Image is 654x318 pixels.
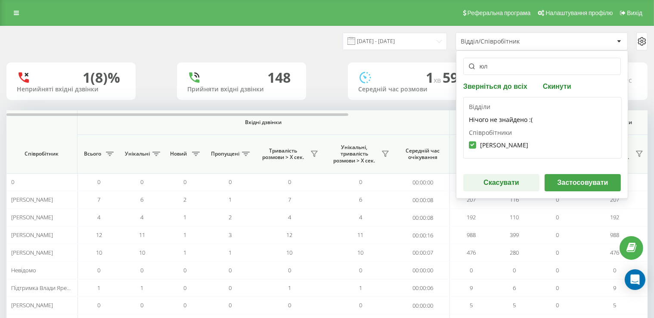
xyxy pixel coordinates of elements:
[480,141,528,149] font: [PERSON_NAME]
[139,249,145,256] font: 10
[11,249,53,256] font: [PERSON_NAME]
[141,266,144,274] font: 0
[412,284,433,292] font: 00:00:06
[556,249,559,256] font: 0
[468,9,531,16] font: Реферальна програма
[610,231,619,239] font: 988
[467,196,476,203] font: 207
[358,231,364,239] font: 11
[406,147,440,161] font: Середній час очікування
[510,249,519,256] font: 280
[184,213,187,221] font: 1
[359,284,362,292] font: 1
[359,196,362,203] font: 6
[229,196,232,203] font: 1
[359,266,362,274] font: 0
[11,266,36,274] font: Невідомо
[90,68,120,87] font: (8)%
[610,249,619,256] font: 476
[556,301,559,309] font: 0
[513,301,516,309] font: 5
[613,266,616,274] font: 0
[83,68,90,87] font: 1
[556,231,559,239] font: 0
[443,68,458,87] font: 59
[510,196,519,203] font: 116
[463,82,530,90] button: Зверніться до всіх
[17,85,99,93] font: Неприйняті вхідні дзвінки
[187,85,264,93] font: Прийняти вхідні дзвінки
[467,213,476,221] font: 192
[333,143,375,164] font: Унікальні, тривалість розмови > Х сек.
[546,9,613,16] font: Налаштування профілю
[629,75,632,85] font: с
[229,284,232,292] font: 0
[510,231,519,239] font: 399
[11,213,53,221] font: [PERSON_NAME]
[229,266,232,274] font: 0
[556,266,559,274] font: 0
[470,266,473,274] font: 0
[412,302,433,309] font: 00:00:00
[484,179,519,186] font: Скасувати
[513,266,516,274] font: 0
[358,85,428,93] font: Середній час розмови
[359,178,362,186] font: 0
[287,231,293,239] font: 12
[467,231,476,239] font: 988
[467,249,476,256] font: 476
[510,213,519,221] font: 110
[11,284,81,292] font: Підтримка Влади Ярецької
[96,231,102,239] font: 12
[184,266,187,274] font: 0
[184,249,187,256] font: 1
[613,301,616,309] font: 5
[141,284,144,292] font: 1
[211,150,239,157] font: Пропущені
[229,231,232,239] font: 3
[184,301,187,309] font: 0
[463,58,621,75] input: Пошук
[412,196,433,204] font: 00:00:08
[170,150,187,157] font: Новий
[557,179,608,186] font: Застосовувати
[229,301,232,309] font: 0
[98,301,101,309] font: 0
[141,196,144,203] font: 6
[267,68,291,87] font: 148
[139,231,145,239] font: 11
[359,301,362,309] font: 0
[545,174,621,191] button: Застосовувати
[84,150,101,157] font: Всього
[461,37,520,45] font: Відділ/Співробітник
[470,301,473,309] font: 5
[412,266,433,274] font: 00:00:00
[288,266,291,274] font: 0
[288,178,291,186] font: 0
[463,83,527,90] font: Зверніться до всіх
[184,196,187,203] font: 2
[229,178,232,186] font: 0
[229,213,232,221] font: 2
[625,269,645,290] div: Відкрити Intercom Messenger
[412,214,433,221] font: 00:00:08
[412,249,433,257] font: 00:00:07
[184,231,187,239] font: 1
[358,249,364,256] font: 10
[184,178,187,186] font: 0
[613,284,616,292] font: 9
[287,249,293,256] font: 10
[11,231,53,239] font: [PERSON_NAME]
[610,196,619,203] font: 207
[229,249,232,256] font: 1
[556,213,559,221] font: 0
[11,178,14,186] font: 0
[245,118,282,126] font: Вхідні дзвінки
[627,9,642,16] font: Вихід
[98,213,101,221] font: 4
[610,213,619,221] font: 192
[469,128,512,137] font: Співробітники
[262,147,304,161] font: Тривалість розмови > Х сек.
[288,284,291,292] font: 1
[184,284,187,292] font: 0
